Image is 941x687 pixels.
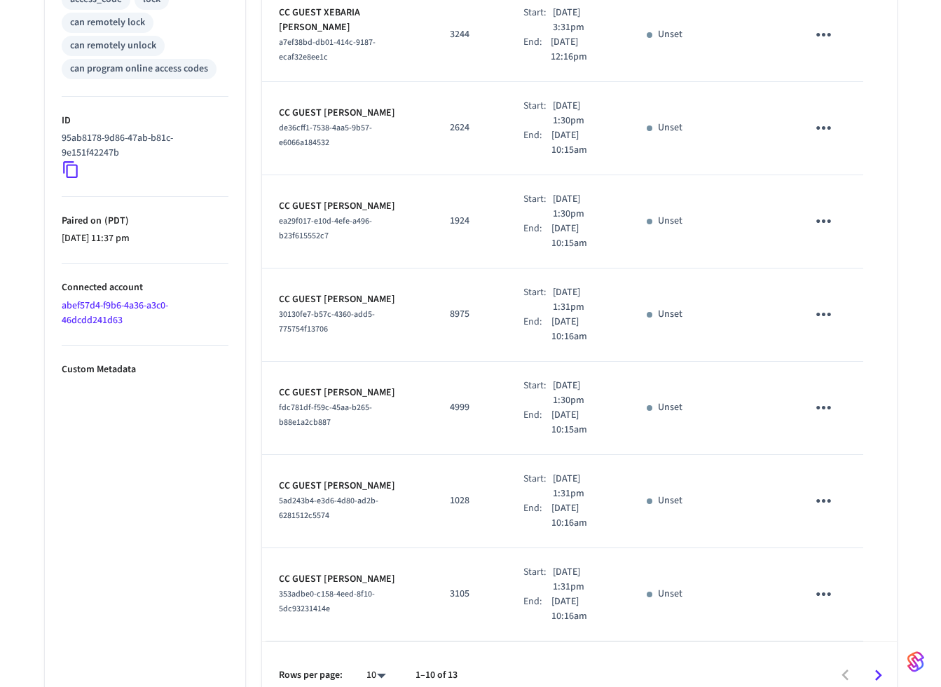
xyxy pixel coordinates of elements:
[523,565,553,594] div: Start:
[553,379,614,408] p: [DATE] 1:30pm
[523,128,551,158] div: End:
[450,27,490,42] p: 3244
[279,402,372,428] span: fdc781df-f59c-45aa-b265-b88e1a2cb887
[523,379,553,408] div: Start:
[551,501,613,531] p: [DATE] 10:16am
[279,588,375,615] span: 353adbe0-c158-4eed-8f10-5dc93231414e
[359,665,393,686] div: 10
[450,214,490,229] p: 1924
[279,495,378,522] span: 5ad243b4-e3d6-4d80-ad2b-6281512c5574
[279,122,372,149] span: de36cff1-7538-4aa5-9b57-e6066a184532
[551,222,613,251] p: [DATE] 10:15am
[658,121,682,135] p: Unset
[70,39,156,53] div: can remotely unlock
[658,307,682,322] p: Unset
[551,594,613,624] p: [DATE] 10:16am
[523,472,553,501] div: Start:
[102,214,129,228] span: ( PDT )
[553,565,614,594] p: [DATE] 1:31pm
[523,594,551,624] div: End:
[553,99,614,128] p: [DATE] 1:30pm
[450,587,490,601] p: 3105
[62,131,223,161] p: 95ab8178-9d86-47ab-b81c-9e151f42247b
[70,62,208,76] div: can program online access codes
[551,315,613,344] p: [DATE] 10:16am
[279,668,343,683] p: Rows per page:
[907,651,924,673] img: SeamLogoGradient.69752ec5.svg
[553,6,614,35] p: [DATE] 3:31pm
[523,222,551,251] div: End:
[523,192,553,222] div: Start:
[450,494,490,508] p: 1028
[279,479,416,494] p: CC GUEST [PERSON_NAME]
[279,292,416,307] p: CC GUEST [PERSON_NAME]
[450,307,490,322] p: 8975
[62,299,168,327] a: abef57d4-f9b6-4a36-a3c0-46dcdd241d63
[279,572,416,587] p: CC GUEST [PERSON_NAME]
[279,308,375,335] span: 30130fe7-b57c-4360-add5-775754f13706
[553,192,614,222] p: [DATE] 1:30pm
[279,36,376,63] span: a7ef38bd-db01-414c-9187-ecaf32e8ee1c
[523,285,553,315] div: Start:
[450,400,490,415] p: 4999
[658,587,682,601] p: Unset
[62,280,228,295] p: Connected account
[523,501,551,531] div: End:
[279,106,416,121] p: CC GUEST [PERSON_NAME]
[553,285,614,315] p: [DATE] 1:31pm
[551,128,613,158] p: [DATE] 10:15am
[553,472,614,501] p: [DATE] 1:31pm
[658,494,682,508] p: Unset
[415,668,458,683] p: 1–10 of 13
[279,386,416,400] p: CC GUEST [PERSON_NAME]
[523,408,551,437] div: End:
[658,214,682,229] p: Unset
[70,15,145,30] div: can remotely lock
[523,99,553,128] div: Start:
[523,6,553,35] div: Start:
[658,400,682,415] p: Unset
[551,35,613,64] p: [DATE] 12:16pm
[62,214,228,229] p: Paired on
[523,35,551,64] div: End:
[658,27,682,42] p: Unset
[279,6,416,35] p: CC GUEST XEBARIA [PERSON_NAME]
[523,315,551,344] div: End:
[279,215,372,242] span: ea29f017-e10d-4efe-a496-b23f615552c7
[62,231,228,246] p: [DATE] 11:37 pm
[450,121,490,135] p: 2624
[62,362,228,377] p: Custom Metadata
[279,199,416,214] p: CC GUEST [PERSON_NAME]
[62,114,228,128] p: ID
[551,408,613,437] p: [DATE] 10:15am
